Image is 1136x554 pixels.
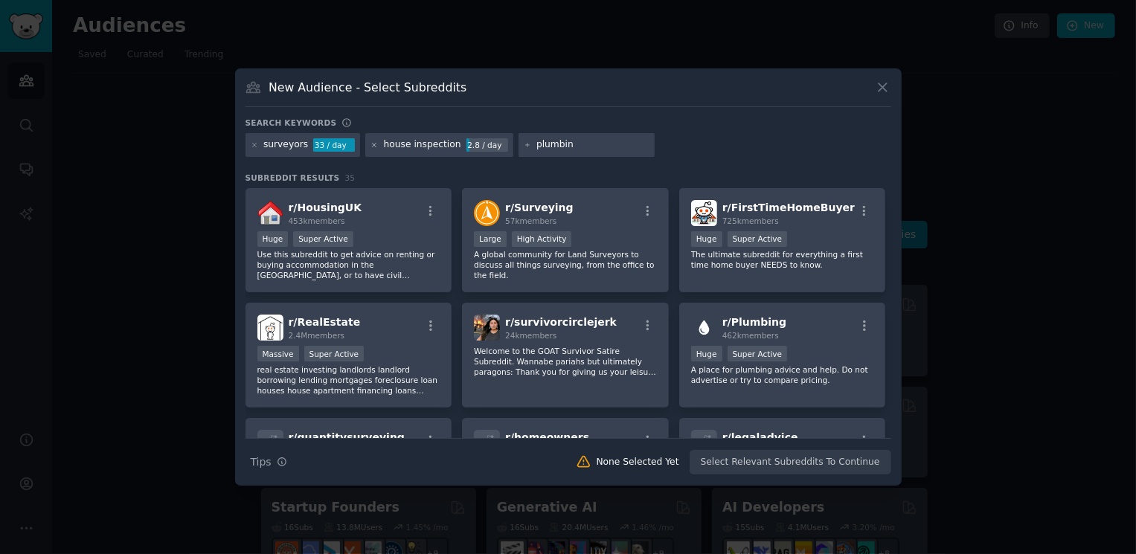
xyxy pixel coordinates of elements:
img: survivorcirclejerk [474,315,500,341]
span: r/ homeowners [505,431,589,443]
img: Plumbing [691,315,717,341]
p: The ultimate subreddit for everything a first time home buyer NEEDS to know. [691,249,874,270]
img: Surveying [474,200,500,226]
h3: Search keywords [246,117,337,128]
span: 35 [345,173,356,182]
div: Super Active [293,231,353,247]
span: r/ Surveying [505,202,574,213]
img: HousingUK [257,200,283,226]
div: Huge [257,231,289,247]
div: Large [474,231,507,247]
span: Tips [251,454,272,470]
span: r/ quantitysurveying [289,431,405,443]
span: 453k members [289,216,345,225]
div: 2.8 / day [466,138,508,152]
span: r/ Plumbing [722,316,786,328]
p: Use this subreddit to get advice on renting or buying accommodation in the [GEOGRAPHIC_DATA], or ... [257,249,440,280]
div: Huge [691,346,722,361]
p: A global community for Land Surveyors to discuss all things surveying, from the office to the field. [474,249,657,280]
button: Tips [246,449,292,475]
span: r/ FirstTimeHomeBuyer [722,202,855,213]
p: A place for plumbing advice and help. Do not advertise or try to compare pricing. [691,364,874,385]
span: 725k members [722,216,779,225]
span: r/ HousingUK [289,202,362,213]
span: 24k members [505,331,556,340]
p: real estate investing landlords landlord borrowing lending mortgages foreclosure loan houses hous... [257,364,440,396]
img: RealEstate [257,315,283,341]
div: Super Active [728,346,788,361]
p: Welcome to the GOAT Survivor Satire Subreddit. Wannabe pariahs but ultimately paragons: Thank you... [474,346,657,377]
img: FirstTimeHomeBuyer [691,200,717,226]
div: Super Active [304,346,365,361]
input: New Keyword [536,138,649,152]
div: surveyors [263,138,308,152]
h3: New Audience - Select Subreddits [269,80,466,95]
div: 33 / day [313,138,355,152]
span: r/ RealEstate [289,316,361,328]
span: 57k members [505,216,556,225]
div: None Selected Yet [597,456,679,469]
div: Massive [257,346,299,361]
span: 462k members [722,331,779,340]
div: Huge [691,231,722,247]
span: r/ legaladvice [722,431,798,443]
span: 2.4M members [289,331,345,340]
div: Super Active [728,231,788,247]
span: r/ survivorcirclejerk [505,316,617,328]
span: Subreddit Results [246,173,340,183]
div: house inspection [384,138,461,152]
div: High Activity [512,231,572,247]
